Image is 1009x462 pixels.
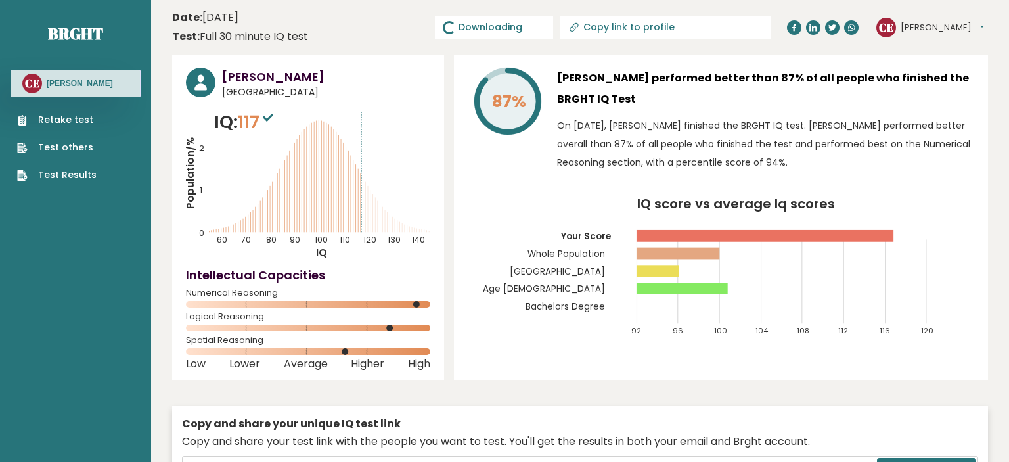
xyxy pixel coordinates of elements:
[557,68,974,110] h3: [PERSON_NAME] performed better than 87% of all people who finished the BRGHT IQ Test
[186,314,430,319] span: Logical Reasoning
[284,361,328,367] span: Average
[317,246,328,260] tspan: IQ
[222,68,430,85] h3: [PERSON_NAME]
[217,234,227,245] tspan: 60
[182,416,978,432] div: Copy and share your unique IQ test link
[222,85,430,99] span: [GEOGRAPHIC_DATA]
[17,141,97,154] a: Test others
[172,29,200,44] b: Test:
[172,29,308,45] div: Full 30 minute IQ test
[797,325,810,336] tspan: 108
[388,234,401,245] tspan: 130
[172,10,202,25] b: Date:
[340,234,351,245] tspan: 110
[492,90,526,113] tspan: 87%
[560,230,611,243] tspan: Your Score
[47,78,113,89] h3: [PERSON_NAME]
[839,325,849,336] tspan: 112
[483,283,605,296] tspan: Age [DEMOGRAPHIC_DATA]
[315,234,328,245] tspan: 100
[25,76,40,91] text: CE
[673,325,683,336] tspan: 96
[172,10,238,26] time: [DATE]
[290,234,301,245] tspan: 90
[351,361,384,367] span: Higher
[238,110,277,134] span: 117
[229,361,260,367] span: Lower
[880,325,891,336] tspan: 116
[879,19,894,34] text: CE
[510,266,605,278] tspan: [GEOGRAPHIC_DATA]
[182,434,978,450] div: Copy and share your test link with the people you want to test. You'll get the results in both yo...
[186,266,430,284] h4: Intellectual Capacities
[364,234,377,245] tspan: 120
[199,143,204,154] tspan: 2
[186,290,430,296] span: Numerical Reasoning
[266,234,277,245] tspan: 80
[631,325,641,336] tspan: 92
[214,109,277,135] p: IQ:
[183,137,197,209] tspan: Population/%
[48,23,103,44] a: Brght
[17,168,97,182] a: Test Results
[186,361,206,367] span: Low
[408,361,430,367] span: High
[526,300,605,313] tspan: Bachelors Degree
[756,325,769,336] tspan: 104
[435,16,553,39] span: Downloading
[186,338,430,343] span: Spatial Reasoning
[241,234,252,245] tspan: 70
[199,228,204,239] tspan: 0
[527,248,605,260] tspan: Whole Population
[922,325,934,336] tspan: 120
[557,116,974,172] p: On [DATE], [PERSON_NAME] finished the BRGHT IQ test. [PERSON_NAME] performed better overall than ...
[200,185,202,196] tspan: 1
[17,113,97,127] a: Retake test
[413,234,426,245] tspan: 140
[637,195,835,213] tspan: IQ score vs average Iq scores
[714,325,727,336] tspan: 100
[901,21,984,34] button: [PERSON_NAME]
